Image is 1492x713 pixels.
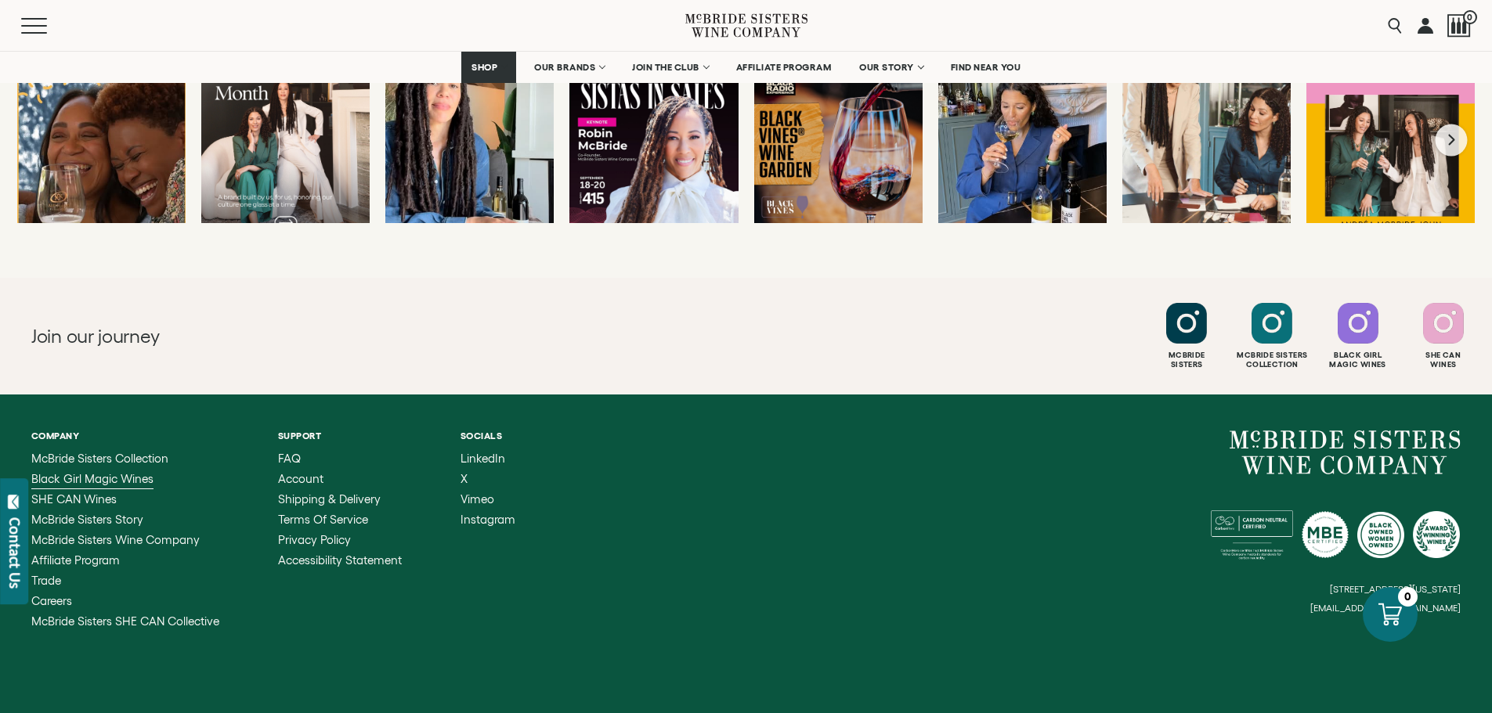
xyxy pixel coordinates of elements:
[31,534,219,546] a: McBride Sisters Wine Company
[31,594,72,607] span: Careers
[1122,56,1291,223] a: It's almost time 🤫 Hint: Y'all have been asking for this non-stop since we ...
[461,472,468,485] span: X
[1146,303,1227,369] a: Follow McBride Sisters on Instagram McbrideSisters
[1317,303,1399,369] a: Follow Black Girl Magic Wines on Instagram Black GirlMagic Wines
[632,62,699,73] span: JOIN THE CLUB
[1310,603,1461,614] small: [EMAIL_ADDRESS][DOMAIN_NAME]
[534,62,595,73] span: OUR BRANDS
[31,513,143,526] span: McBride Sisters Story
[736,62,832,73] span: AFFILIATE PROGRAM
[1436,124,1468,156] button: Next slide
[278,452,301,465] span: FAQ
[31,553,120,567] span: Affiliate Program
[278,554,402,567] a: Accessibility Statement
[278,513,402,526] a: Terms of Service
[1330,584,1461,594] small: [STREET_ADDRESS][US_STATE]
[278,513,368,526] span: Terms of Service
[31,513,219,526] a: McBride Sisters Story
[1403,303,1484,369] a: Follow SHE CAN Wines on Instagram She CanWines
[21,18,78,34] button: Mobile Menu Trigger
[569,56,738,223] a: Keynote announcement! Welcome @mcbridesisters to @sistasinsales! She started...
[31,574,219,587] a: Trade
[31,473,219,485] a: Black Girl Magic Wines
[461,513,515,526] a: Instagram
[938,56,1107,223] a: You asked. We delivered. Ever since launching Black Girl Magic Wines Wines in...
[278,534,402,546] a: Privacy Policy
[461,452,515,465] a: LinkedIn
[726,52,842,83] a: AFFILIATE PROGRAM
[17,56,186,223] a: On August 16, join us at KQED for Fresh Glass Uncorked, an evening of wine, c...
[31,324,674,349] h2: Join our journey
[461,493,515,506] a: Vimeo
[461,513,515,526] span: Instagram
[471,62,498,73] span: SHOP
[31,574,61,587] span: Trade
[1317,351,1399,369] div: Black Girl Magic Wines
[31,615,219,628] a: McBride Sisters SHE CAN Collective
[31,493,219,506] a: SHE CAN Wines
[849,52,933,83] a: OUR STORY
[31,452,168,465] span: McBride Sisters Collection
[754,56,923,223] a: The Black Vines®️ Wine Garden is back and pouring better than ever. 🍷✨ Join...
[31,533,200,546] span: McBride Sisters Wine Company
[461,492,494,506] span: Vimeo
[201,56,370,223] a: Every August, we raise a glass for Black Business Month, but this year it hit...
[461,52,516,83] a: SHOP
[1398,587,1418,607] div: 0
[859,62,914,73] span: OUR STORY
[31,472,154,485] span: Black Girl Magic Wines
[278,472,323,485] span: Account
[1463,10,1477,24] span: 0
[951,62,1021,73] span: FIND NEAR YOU
[385,56,554,223] a: It’s my birthday month, and I want to invite you to join our wine club family...
[1230,430,1461,474] a: McBride Sisters Wine Company
[31,614,219,628] span: McBride Sisters SHE CAN Collective
[1231,351,1313,369] div: Mcbride Sisters Collection
[1306,56,1475,223] a: We’re honored to be named to the 2025 Cherry Bombe Power List alongside so ma...
[278,493,402,506] a: Shipping & Delivery
[461,452,505,465] span: LinkedIn
[278,473,402,485] a: Account
[31,554,219,567] a: Affiliate Program
[941,52,1031,83] a: FIND NEAR YOU
[524,52,614,83] a: OUR BRANDS
[7,517,23,589] div: Contact Us
[1146,351,1227,369] div: Mcbride Sisters
[31,595,219,607] a: Careers
[278,533,351,546] span: Privacy Policy
[278,452,402,465] a: FAQ
[461,473,515,485] a: X
[31,492,117,506] span: SHE CAN Wines
[1231,303,1313,369] a: Follow McBride Sisters Collection on Instagram Mcbride SistersCollection
[1403,351,1484,369] div: She Can Wines
[31,452,219,465] a: McBride Sisters Collection
[278,492,381,506] span: Shipping & Delivery
[622,52,718,83] a: JOIN THE CLUB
